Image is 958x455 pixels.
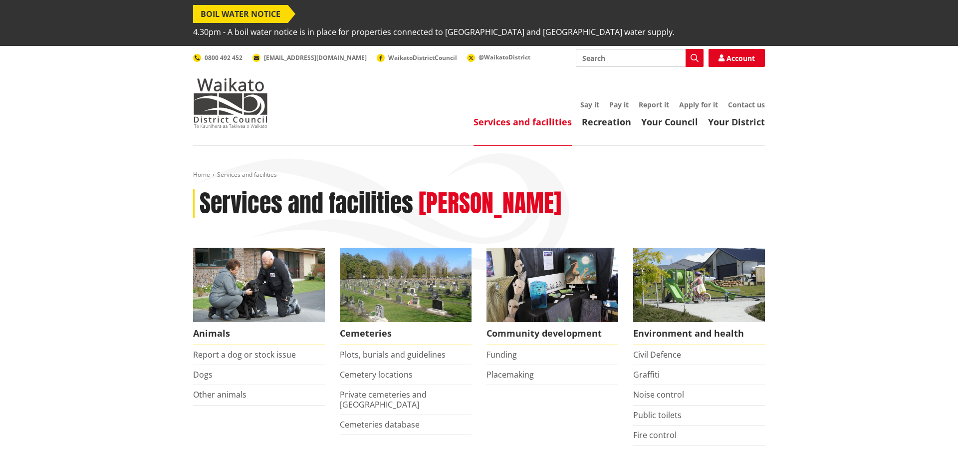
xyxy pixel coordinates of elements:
a: Civil Defence [633,349,681,360]
a: Dogs [193,369,213,380]
img: Animal Control [193,248,325,322]
h1: Services and facilities [200,189,413,218]
a: Other animals [193,389,246,400]
img: Huntly Cemetery [340,248,472,322]
a: 0800 492 452 [193,53,242,62]
span: @WaikatoDistrict [479,53,530,61]
nav: breadcrumb [193,171,765,179]
a: Funding [486,349,517,360]
a: Huntly Cemetery Cemeteries [340,248,472,345]
a: Your Council [641,116,698,128]
a: [EMAIL_ADDRESS][DOMAIN_NAME] [252,53,367,62]
a: Recreation [582,116,631,128]
a: Services and facilities [474,116,572,128]
a: Fire control [633,430,677,441]
a: Private cemeteries and [GEOGRAPHIC_DATA] [340,389,427,410]
a: Cemetery locations [340,369,413,380]
a: @WaikatoDistrict [467,53,530,61]
a: Matariki Travelling Suitcase Art Exhibition Community development [486,248,618,345]
a: Plots, burials and guidelines [340,349,446,360]
a: Contact us [728,100,765,109]
a: Pay it [609,100,629,109]
a: WaikatoDistrictCouncil [377,53,457,62]
a: Your District [708,116,765,128]
a: Say it [580,100,599,109]
span: Cemeteries [340,322,472,345]
span: WaikatoDistrictCouncil [388,53,457,62]
h2: [PERSON_NAME] [419,189,561,218]
a: Cemeteries database [340,419,420,430]
a: Placemaking [486,369,534,380]
a: Report it [639,100,669,109]
span: Community development [486,322,618,345]
span: Services and facilities [217,170,277,179]
a: Report a dog or stock issue [193,349,296,360]
a: Noise control [633,389,684,400]
span: BOIL WATER NOTICE [193,5,288,23]
a: Home [193,170,210,179]
a: Account [709,49,765,67]
span: Animals [193,322,325,345]
img: Waikato District Council - Te Kaunihera aa Takiwaa o Waikato [193,78,268,128]
a: Graffiti [633,369,660,380]
span: 0800 492 452 [205,53,242,62]
span: 4.30pm - A boil water notice is in place for properties connected to [GEOGRAPHIC_DATA] and [GEOGR... [193,23,675,41]
a: Apply for it [679,100,718,109]
img: Matariki Travelling Suitcase Art Exhibition [486,248,618,322]
img: New housing in Pokeno [633,248,765,322]
span: Environment and health [633,322,765,345]
a: Waikato District Council Animal Control team Animals [193,248,325,345]
a: New housing in Pokeno Environment and health [633,248,765,345]
span: [EMAIL_ADDRESS][DOMAIN_NAME] [264,53,367,62]
input: Search input [576,49,704,67]
a: Public toilets [633,410,682,421]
